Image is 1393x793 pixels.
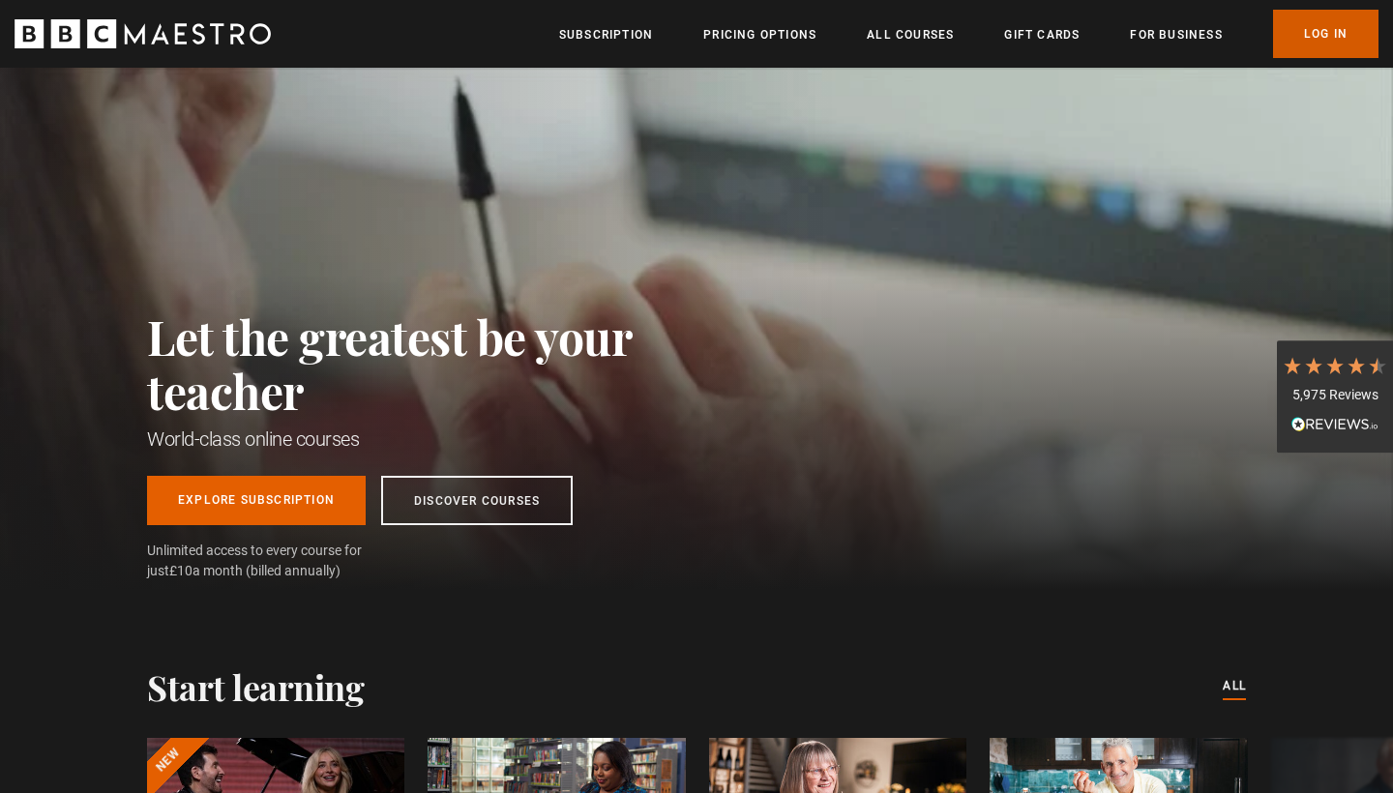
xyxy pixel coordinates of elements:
[15,19,271,48] svg: BBC Maestro
[1223,676,1246,697] a: All
[381,476,573,525] a: Discover Courses
[867,25,954,44] a: All Courses
[1282,415,1388,438] div: Read All Reviews
[147,541,408,581] span: Unlimited access to every course for just a month (billed annually)
[1277,340,1393,453] div: 5,975 ReviewsRead All Reviews
[1004,25,1080,44] a: Gift Cards
[559,25,653,44] a: Subscription
[147,426,718,453] h1: World-class online courses
[559,10,1378,58] nav: Primary
[1273,10,1378,58] a: Log In
[169,563,193,578] span: £10
[1282,386,1388,405] div: 5,975 Reviews
[147,666,364,707] h2: Start learning
[1291,417,1378,430] img: REVIEWS.io
[703,25,816,44] a: Pricing Options
[147,309,718,418] h2: Let the greatest be your teacher
[147,476,366,525] a: Explore Subscription
[1282,355,1388,376] div: 4.7 Stars
[1130,25,1222,44] a: For business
